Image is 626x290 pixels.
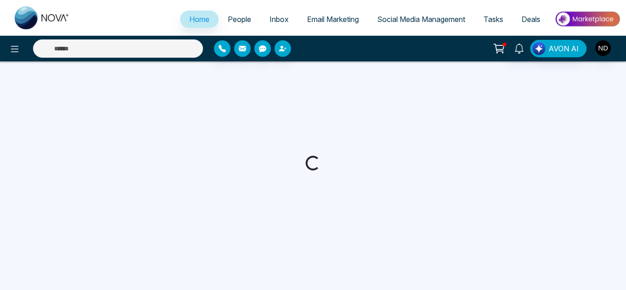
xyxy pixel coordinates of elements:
a: Tasks [474,11,512,28]
img: User Avatar [595,40,611,56]
span: Deals [522,15,540,24]
span: Inbox [269,15,289,24]
span: Email Marketing [307,15,359,24]
a: Email Marketing [298,11,368,28]
a: Deals [512,11,549,28]
span: Home [189,15,209,24]
button: AVON AI [530,40,587,57]
a: People [219,11,260,28]
img: Lead Flow [533,42,545,55]
img: Market-place.gif [554,9,621,29]
span: Social Media Management [377,15,465,24]
img: Nova CRM Logo [15,6,70,29]
a: Inbox [260,11,298,28]
span: Tasks [483,15,503,24]
a: Social Media Management [368,11,474,28]
span: AVON AI [549,43,579,54]
a: Home [180,11,219,28]
span: People [228,15,251,24]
